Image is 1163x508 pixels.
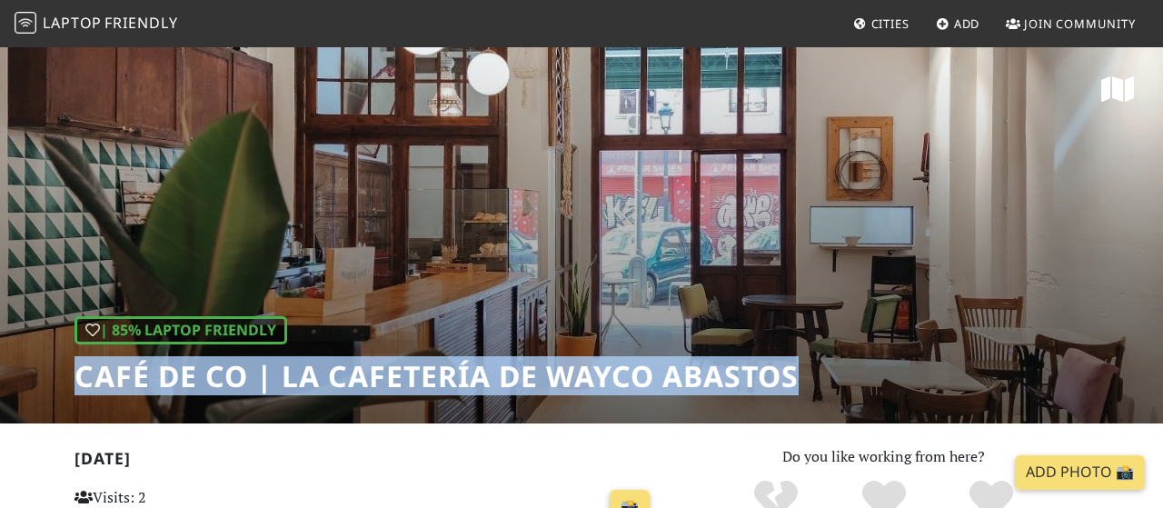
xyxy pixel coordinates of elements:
span: Laptop [43,13,102,33]
span: Join Community [1024,15,1136,32]
span: Add [954,15,980,32]
img: LaptopFriendly [15,12,36,34]
span: Cities [871,15,910,32]
a: Cities [846,7,917,40]
a: Add [929,7,988,40]
a: LaptopFriendly LaptopFriendly [15,8,178,40]
p: Do you like working from here? [679,445,1088,469]
span: Friendly [104,13,177,33]
div: | 85% Laptop Friendly [75,316,287,345]
a: Join Community [999,7,1143,40]
h1: Café de CO | La cafetería de Wayco Abastos [75,359,799,393]
h2: [DATE] [75,449,657,475]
